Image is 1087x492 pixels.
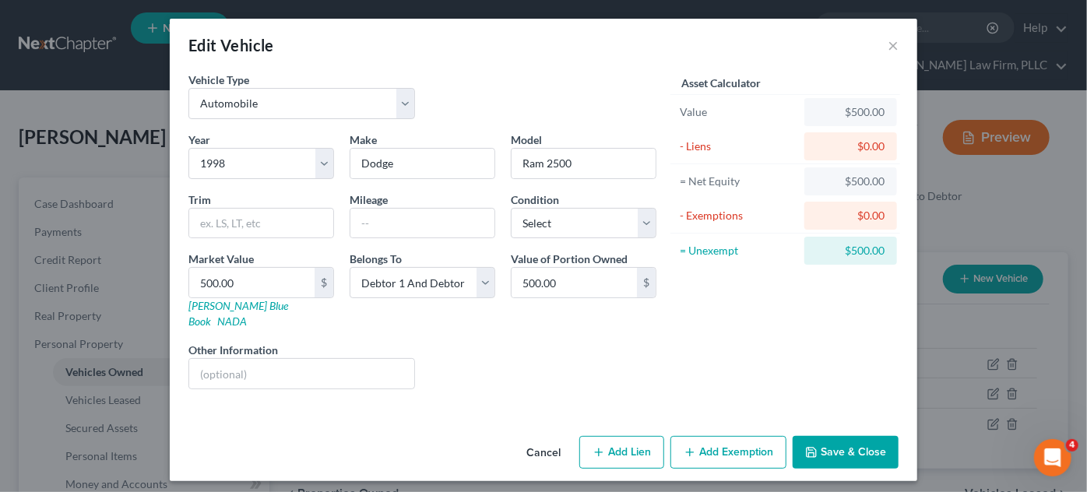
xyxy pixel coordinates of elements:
label: Model [511,132,542,148]
button: Save & Close [793,436,899,469]
div: $0.00 [817,139,885,154]
a: NADA [217,315,247,328]
label: Asset Calculator [681,75,761,91]
label: Market Value [188,251,254,267]
label: Vehicle Type [188,72,249,88]
div: $500.00 [817,174,885,189]
div: $500.00 [817,104,885,120]
label: Condition [511,192,559,208]
input: ex. LS, LT, etc [189,209,333,238]
input: ex. Nissan [350,149,494,178]
input: ex. Altima [512,149,656,178]
label: Value of Portion Owned [511,251,628,267]
div: - Exemptions [680,208,797,223]
input: -- [350,209,494,238]
div: $ [315,268,333,297]
span: 4 [1066,439,1078,452]
input: (optional) [189,359,414,388]
div: - Liens [680,139,797,154]
iframe: Intercom live chat [1034,439,1071,476]
div: $ [637,268,656,297]
a: [PERSON_NAME] Blue Book [188,299,288,328]
input: 0.00 [512,268,637,297]
div: Value [680,104,797,120]
div: $500.00 [817,243,885,258]
label: Year [188,132,210,148]
button: × [888,36,899,54]
button: Add Exemption [670,436,786,469]
div: Edit Vehicle [188,34,274,56]
button: Cancel [514,438,573,469]
div: = Unexempt [680,243,797,258]
div: = Net Equity [680,174,797,189]
label: Other Information [188,342,278,358]
label: Trim [188,192,211,208]
span: Belongs To [350,252,402,265]
div: $0.00 [817,208,885,223]
input: 0.00 [189,268,315,297]
button: Add Lien [579,436,664,469]
span: Make [350,133,377,146]
label: Mileage [350,192,388,208]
